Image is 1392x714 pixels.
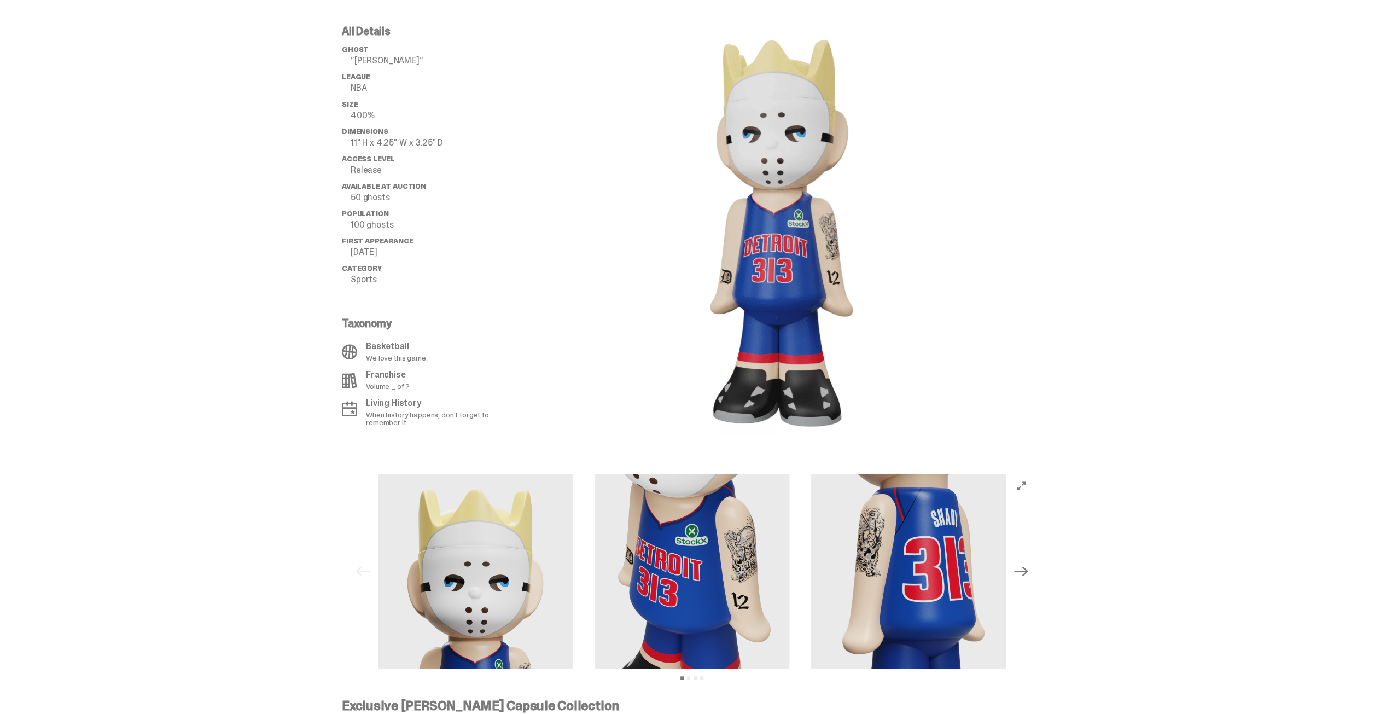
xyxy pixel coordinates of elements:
[811,474,1006,669] img: Copy%20of%20Eminem_NBA_400_3.png
[351,248,517,257] p: [DATE]
[366,370,410,379] p: Franchise
[378,474,573,669] img: Copy%20of%20Eminem_NBA_400_1.png
[351,56,517,65] p: “[PERSON_NAME]”
[680,676,684,680] button: View slide 1
[351,166,517,175] p: Release
[366,354,427,362] p: We love this game.
[366,399,510,408] p: Living History
[351,84,517,92] p: NBA
[351,138,517,147] p: 11" H x 4.25" W x 3.25" D
[342,699,1042,712] p: Exclusive [PERSON_NAME] Capsule Collection
[342,264,382,273] span: Category
[342,127,388,136] span: Dimensions
[687,676,690,680] button: View slide 2
[342,26,517,37] p: All Details
[366,382,410,390] p: Volume _ of ?
[342,100,358,109] span: Size
[366,411,510,426] p: When history happens, don't forget to remember it
[700,676,703,680] button: View slide 4
[1015,479,1028,492] button: View full-screen
[351,275,517,284] p: Sports
[342,182,426,191] span: Available at Auction
[342,236,413,246] span: First Appearance
[694,676,697,680] button: View slide 3
[351,111,517,120] p: 400%
[342,318,510,329] p: Taxonomy
[342,209,388,218] span: Population
[595,474,789,669] img: Copy%20of%20Eminem_NBA_400_2.png
[342,72,370,82] span: League
[1009,559,1033,583] button: Next
[366,342,427,351] p: Basketball
[342,45,369,54] span: ghost
[351,220,517,229] p: 100 ghosts
[342,154,395,164] span: Access Level
[351,193,517,202] p: 50 ghosts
